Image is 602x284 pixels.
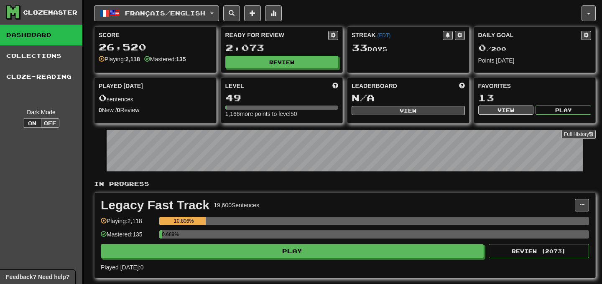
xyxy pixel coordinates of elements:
[214,201,259,209] div: 19,600 Sentences
[478,106,534,115] button: View
[101,264,143,271] span: Played [DATE]: 0
[352,31,443,39] div: Streak
[265,5,282,21] button: More stats
[225,43,339,53] div: 2,073
[101,217,155,231] div: Playing: 2,118
[125,10,205,17] span: Français / English
[478,93,592,103] div: 13
[478,45,506,53] span: / 200
[478,31,582,40] div: Daily Goal
[41,118,59,128] button: Off
[459,82,465,90] span: This week in points, UTC
[352,106,465,115] button: View
[101,244,484,258] button: Play
[225,82,244,90] span: Level
[99,55,140,63] div: Playing:
[536,106,591,115] button: Play
[478,82,592,90] div: Favorites
[94,5,219,21] button: Français/English
[162,217,206,225] div: 10.806%
[99,92,107,103] span: 0
[225,31,329,39] div: Ready for Review
[223,5,240,21] button: Search sentences
[99,82,143,90] span: Played [DATE]
[94,180,596,188] p: In Progress
[225,110,339,118] div: 1,166 more points to level 50
[478,42,486,53] span: 0
[99,31,212,39] div: Score
[125,56,140,63] strong: 2,118
[23,8,77,17] div: Clozemaster
[225,93,339,103] div: 49
[352,43,465,53] div: Day s
[225,56,339,68] button: Review
[176,56,186,63] strong: 135
[352,42,367,53] span: 33
[561,130,596,139] a: Full History
[478,56,592,65] div: Points [DATE]
[117,107,120,113] strong: 0
[377,33,390,38] a: (EDT)
[6,273,69,281] span: Open feedback widget
[6,108,76,116] div: Dark Mode
[489,244,589,258] button: Review (2073)
[99,93,212,103] div: sentences
[99,106,212,114] div: New / Review
[99,42,212,52] div: 26,520
[352,92,375,103] span: N/A
[101,230,155,244] div: Mastered: 135
[244,5,261,21] button: Add sentence to collection
[352,82,397,90] span: Leaderboard
[99,107,102,113] strong: 0
[332,82,338,90] span: Score more points to level up
[101,199,209,211] div: Legacy Fast Track
[23,118,41,128] button: On
[144,55,186,63] div: Mastered:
